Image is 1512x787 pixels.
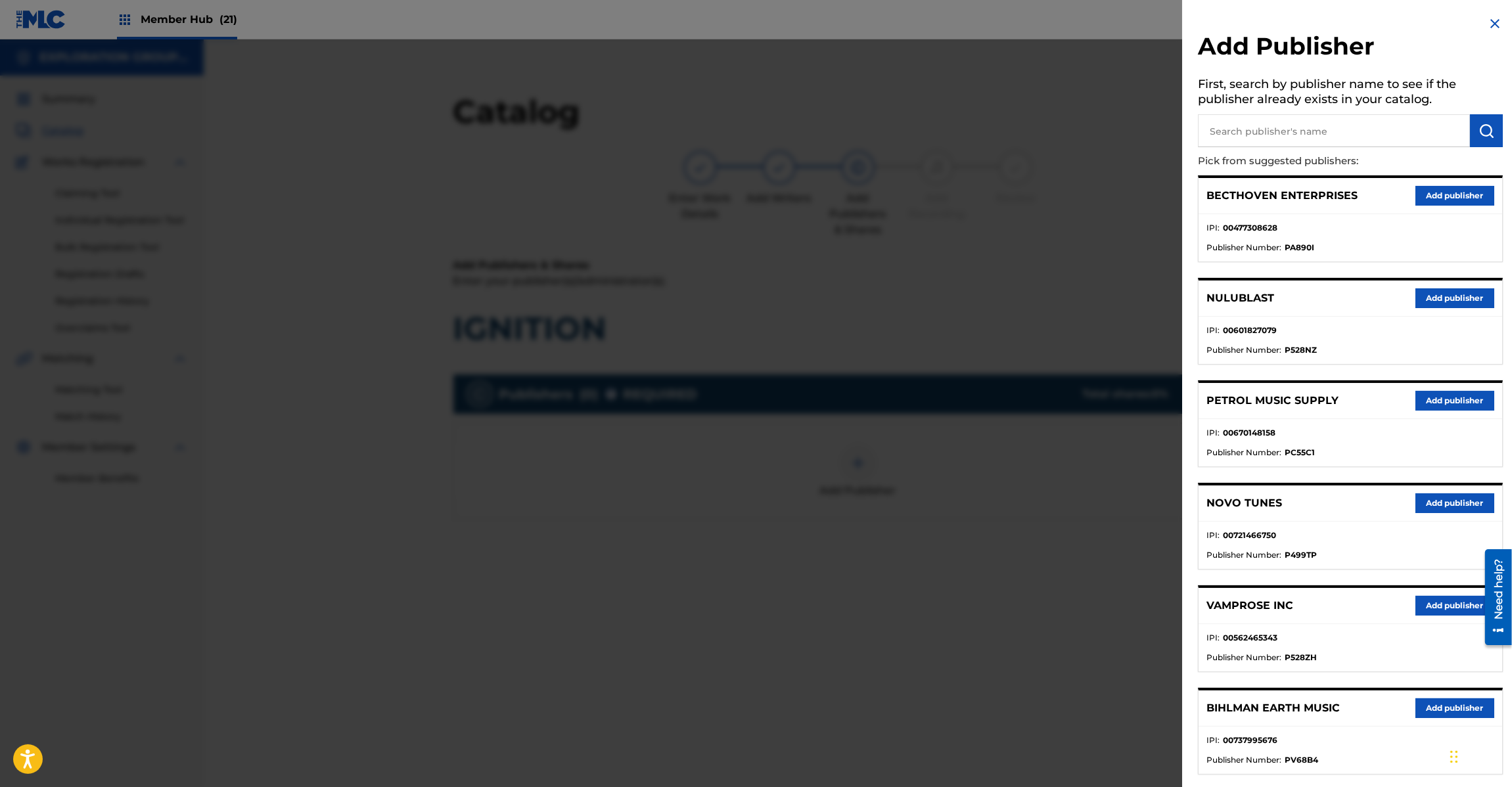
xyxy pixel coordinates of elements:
[1198,73,1503,114] h5: First, search by publisher name to see if the publisher already exists in your catalog.
[1206,495,1282,511] p: NOVO TUNES
[219,13,237,26] span: (21)
[1285,242,1314,254] strong: PA890I
[1223,734,1277,746] strong: 00737995676
[1206,632,1220,644] span: IPI :
[1223,222,1277,234] strong: 00477308628
[1206,222,1220,234] span: IPI :
[1285,652,1317,663] strong: P528ZH
[1206,427,1220,439] span: IPI :
[1446,724,1512,787] iframe: Chat Widget
[1206,549,1281,561] span: Publisher Number :
[1223,427,1275,439] strong: 00670148158
[1206,700,1340,716] p: BIHLMAN EARTH MUSIC
[1206,754,1281,766] span: Publisher Number :
[1285,754,1318,766] strong: PV68B4
[16,10,66,29] img: MLC Logo
[1206,393,1339,409] p: PETROL MUSIC SUPPLY
[1450,737,1458,776] div: Drag
[1223,325,1277,336] strong: 00601827079
[1206,188,1358,204] p: BECTHOVEN ENTERPRISES
[1285,344,1317,356] strong: P528NZ
[1475,545,1512,650] iframe: Resource Center
[141,12,237,27] span: Member Hub
[1206,652,1281,663] span: Publisher Number :
[1206,529,1220,541] span: IPI :
[1206,447,1281,459] span: Publisher Number :
[1415,596,1494,616] button: Add publisher
[1223,632,1277,644] strong: 00562465343
[1206,325,1220,336] span: IPI :
[1285,447,1315,459] strong: PC55C1
[1206,344,1281,356] span: Publisher Number :
[1223,529,1276,541] strong: 00721466750
[1206,290,1274,306] p: NULUBLAST
[1198,114,1470,147] input: Search publisher's name
[1415,698,1494,718] button: Add publisher
[1415,288,1494,308] button: Add publisher
[1415,186,1494,206] button: Add publisher
[1478,123,1494,139] img: Search Works
[1285,549,1317,561] strong: P499TP
[1198,147,1428,175] p: Pick from suggested publishers:
[1415,493,1494,513] button: Add publisher
[1415,391,1494,411] button: Add publisher
[1206,242,1281,254] span: Publisher Number :
[1198,32,1503,65] h2: Add Publisher
[117,12,133,28] img: Top Rightsholders
[1206,598,1293,614] p: VAMPROSE INC
[1206,734,1220,746] span: IPI :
